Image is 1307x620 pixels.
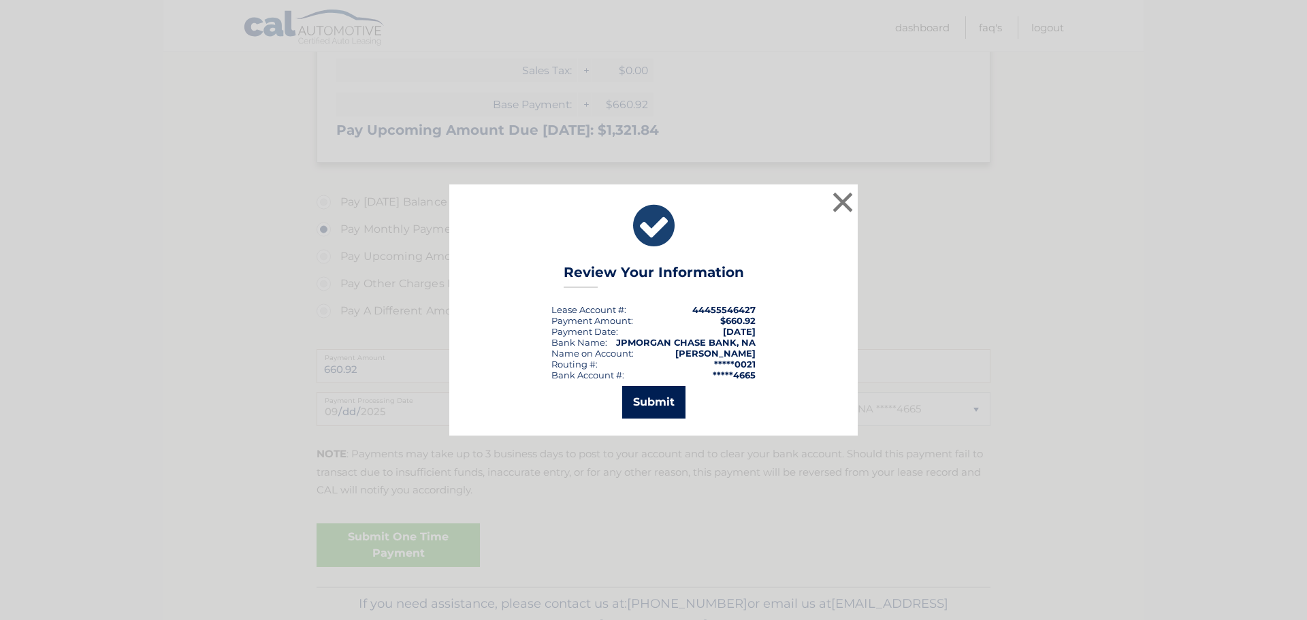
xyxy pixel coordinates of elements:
div: : [551,326,618,337]
span: $660.92 [720,315,756,326]
div: Lease Account #: [551,304,626,315]
strong: [PERSON_NAME] [675,348,756,359]
strong: 44455546427 [692,304,756,315]
strong: JPMORGAN CHASE BANK, NA [616,337,756,348]
div: Payment Amount: [551,315,633,326]
button: × [829,189,856,216]
span: Payment Date [551,326,616,337]
div: Name on Account: [551,348,634,359]
div: Bank Account #: [551,370,624,380]
button: Submit [622,386,685,419]
div: Routing #: [551,359,598,370]
h3: Review Your Information [564,264,744,288]
div: Bank Name: [551,337,607,348]
span: [DATE] [723,326,756,337]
